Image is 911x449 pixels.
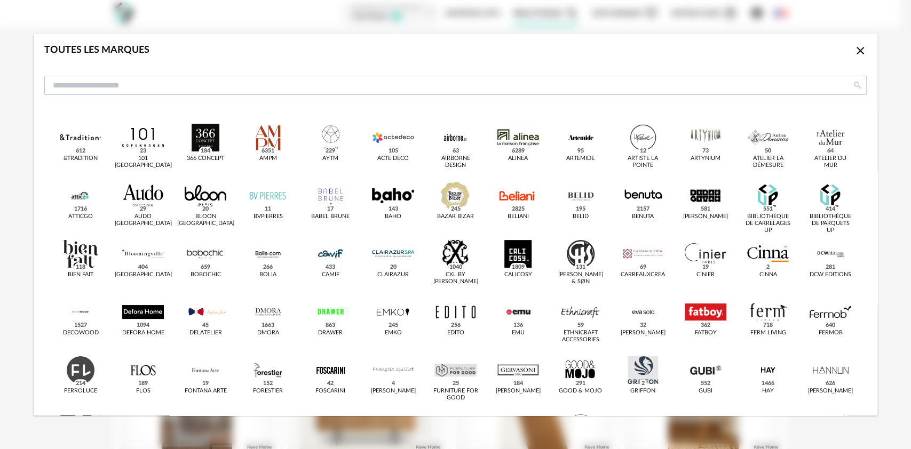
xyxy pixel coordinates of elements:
span: 640 [823,321,837,330]
div: Furniture for Good [432,388,479,402]
div: [PERSON_NAME] [808,388,853,395]
span: 20 [201,205,211,213]
span: 59 [575,321,585,330]
div: Bobochic [191,271,221,278]
span: 1716 [73,205,89,213]
div: BLOON [GEOGRAPHIC_DATA] [177,213,234,227]
div: Defora Home [122,330,164,336]
span: 25 [450,379,461,388]
div: Ferm Living [750,330,786,336]
span: 45 [201,321,211,330]
span: 184 [511,379,525,388]
span: 152 [262,379,275,388]
span: 64 [825,147,835,155]
span: 69 [638,263,648,271]
span: 131 [574,263,587,271]
span: 414 [823,205,837,213]
span: 143 [386,205,400,213]
span: 281 [823,263,837,271]
div: Decowood [63,330,99,336]
span: 23 [138,147,148,155]
span: 626 [823,379,837,388]
div: EMKO [384,330,401,336]
div: CLAIRAZUR [377,271,409,278]
span: 266 [262,263,275,271]
span: 6289 [510,147,526,155]
span: 552 [699,379,712,388]
span: 63 [450,147,461,155]
span: 184 [199,147,212,155]
div: Artiste La Pointe [620,155,666,169]
div: Baho [385,213,401,220]
div: Foscarini [315,388,345,395]
div: Flos [136,388,150,395]
span: 42 [326,379,336,388]
div: Ferroluce [64,388,97,395]
span: 19 [201,379,211,388]
div: Toutes les marques [44,44,149,57]
span: 256 [449,321,462,330]
div: AMPM [259,155,277,162]
span: 189 [137,379,150,388]
span: 291 [574,379,587,388]
div: Artemide [566,155,595,162]
div: [GEOGRAPHIC_DATA] [115,271,172,278]
div: Carreauxcrea [621,271,665,278]
span: 17 [326,205,336,213]
div: Cinier [696,271,715,278]
span: 433 [324,263,337,271]
span: 581 [699,205,712,213]
div: Emu [512,330,525,336]
span: 1527 [73,321,89,330]
div: CAMIF [322,271,339,278]
span: 32 [638,321,648,330]
div: DCW Editions [810,271,851,278]
span: 136 [511,321,525,330]
div: Bibliothèque de Parquets UP [807,213,853,234]
div: Dmora [257,330,279,336]
div: [PERSON_NAME] & Søn [557,271,604,285]
div: [PERSON_NAME] [621,330,666,336]
span: 612 [74,147,88,155]
span: 1040 [447,263,464,271]
span: 245 [386,321,400,330]
div: [PERSON_NAME] [496,388,541,395]
span: 229 [324,147,337,155]
span: 2 [639,379,646,388]
div: Ethnicraft Accessories [557,330,604,343]
span: 214 [74,379,88,388]
span: 2 [764,263,771,271]
span: 2825 [510,205,526,213]
div: &tradition [64,155,98,162]
div: Delatelier [189,330,222,336]
div: Forestier [253,388,283,395]
div: 366 Concept [187,155,224,162]
span: 73 [700,147,710,155]
span: 12 [638,147,648,155]
span: 659 [199,263,212,271]
div: Atelier du Mur [807,155,853,169]
span: 195 [574,205,587,213]
div: Fatboy [694,330,716,336]
div: Edito [447,330,464,336]
div: Beliani [508,213,529,220]
span: 1809 [510,263,526,271]
span: 245 [449,205,462,213]
span: 4 [390,379,397,388]
div: Cinna [759,271,777,278]
div: Bien Fait [68,271,93,278]
span: 1094 [135,321,152,330]
div: Benuta [632,213,654,220]
div: Atelier La Démesure [744,155,791,169]
div: Gubi [699,388,712,395]
span: 2157 [635,205,651,213]
span: 362 [699,321,712,330]
div: Artynium [691,155,720,162]
span: 95 [575,147,585,155]
div: AYTM [322,155,338,162]
span: 19 [700,263,710,271]
div: Griffon [630,388,655,395]
span: 6351 [260,147,276,155]
div: BVpierres [254,213,283,220]
span: 1466 [759,379,776,388]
